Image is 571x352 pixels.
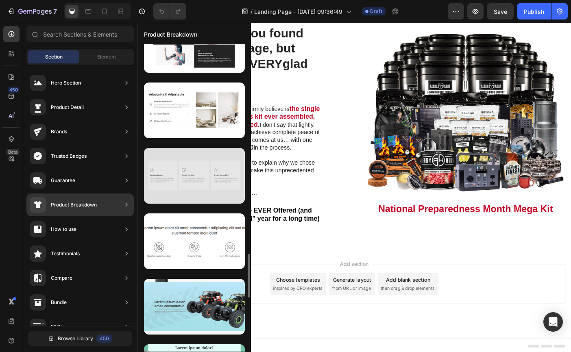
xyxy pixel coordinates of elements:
span: Add section [225,267,264,275]
div: Compare [51,274,72,282]
div: Bundle [51,298,67,306]
span: / [251,7,253,16]
span: inspired by CRO experts [153,295,208,302]
button: Browse Library450 [28,331,132,346]
span: Draft [370,8,382,15]
div: Undo/Redo [153,3,186,20]
div: 450 [8,87,20,93]
div: Generate layout [220,285,263,293]
input: Search Sections & Elements [26,26,134,42]
span: Landing Page - [DATE] 09:36:49 [254,7,342,16]
div: Brands [51,128,67,136]
span: from URL or image [219,295,263,302]
span: then drag & drop elements [274,295,334,302]
div: Beta [6,149,20,155]
button: Publish [517,3,551,20]
div: Product Breakdown [51,201,97,209]
button: 7 [3,3,61,20]
span: Section [45,53,63,61]
div: Testimonials [51,250,80,258]
div: Guarantee [51,176,75,185]
span: Element [97,53,116,61]
div: Product Detail [51,103,84,111]
div: Hero Section [51,79,81,87]
div: 450 [96,335,112,343]
button: Save [487,3,514,20]
iframe: Design area [137,23,571,352]
div: FAQs [51,323,63,331]
img: gempages_564301893078090917-f330d800-27a9-4247-bf9a-e8be290a14b0.png [257,2,482,196]
div: Trusted Badges [51,152,87,160]
p: 7 [53,7,57,16]
div: Add blank section [280,285,329,293]
span: Browse Library [58,335,93,342]
span: Save [494,8,507,15]
div: Publish [524,7,544,16]
h2: National Preparedness Month Mega Kit [263,202,475,217]
div: Open Intercom Messenger [543,312,563,332]
div: Choose templates [157,285,206,293]
div: How to use [51,225,76,233]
